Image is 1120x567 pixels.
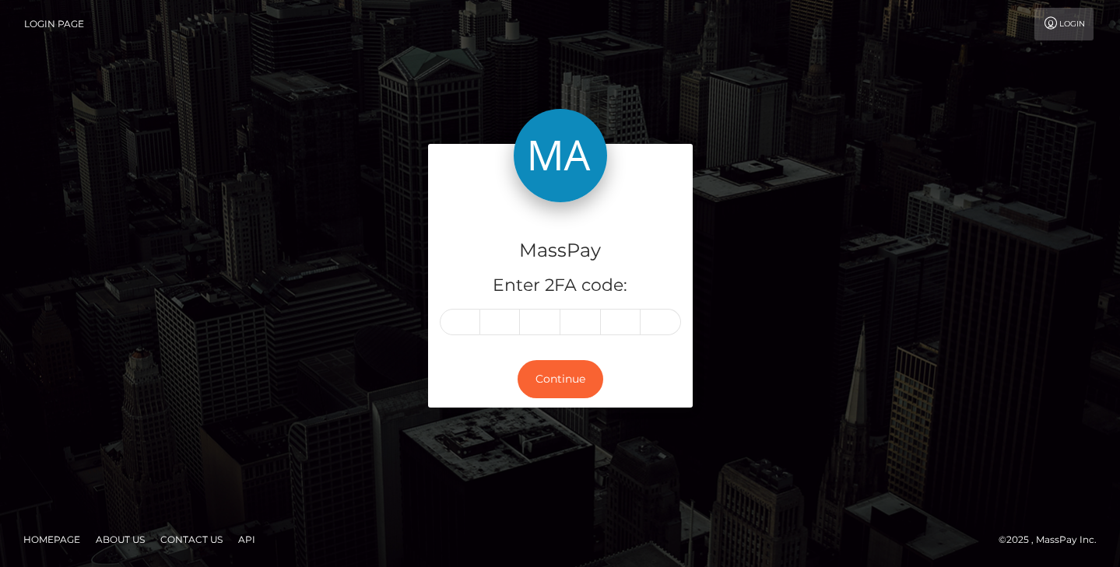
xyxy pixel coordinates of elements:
h4: MassPay [440,237,681,264]
a: About Us [90,527,151,551]
a: Homepage [17,527,86,551]
img: MassPay [514,109,607,202]
div: © 2025 , MassPay Inc. [999,531,1108,548]
h5: Enter 2FA code: [440,274,681,298]
a: API [232,527,262,551]
a: Login Page [24,8,84,40]
a: Contact Us [154,527,229,551]
a: Login [1034,8,1094,40]
button: Continue [518,360,603,398]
